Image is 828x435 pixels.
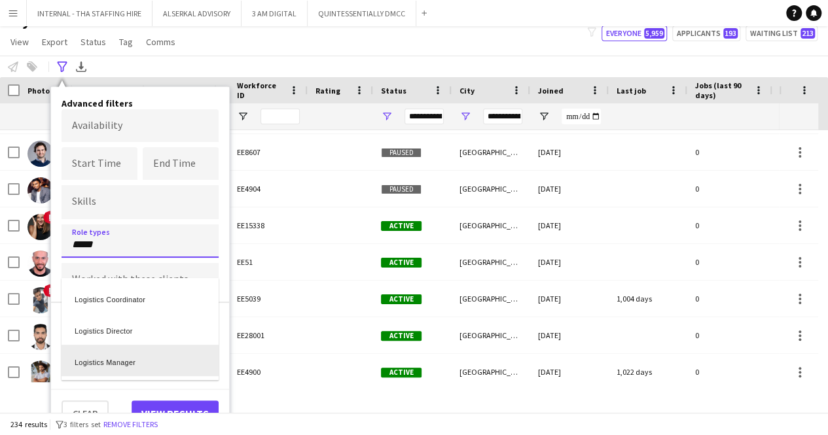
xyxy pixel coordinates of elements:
button: Clear [62,400,109,426]
button: INTERNAL - THA STAFFING HIRE [27,1,153,26]
div: Logistics Coordinator [62,282,219,313]
button: 3 AM DIGITAL [242,1,308,26]
div: Logistics Manager [62,345,219,376]
div: Logistics Director [62,313,219,345]
button: QUINTESSENTIALLY DMCC [308,1,416,26]
button: View results [132,400,219,426]
button: ALSERKAL ADVISORY [153,1,242,26]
